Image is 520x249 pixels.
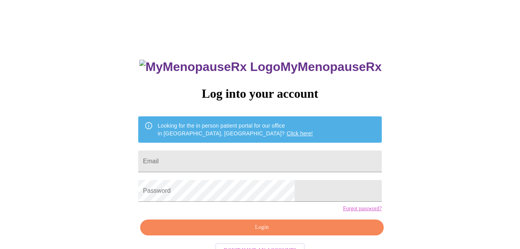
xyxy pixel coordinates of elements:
h3: MyMenopauseRx [139,60,382,74]
img: MyMenopauseRx Logo [139,60,280,74]
span: Login [149,223,374,232]
div: Looking for the in person patient portal for our office in [GEOGRAPHIC_DATA], [GEOGRAPHIC_DATA]? [158,119,313,140]
a: Forgot password? [343,206,382,212]
h3: Log into your account [138,86,381,101]
a: Click here! [287,130,313,137]
button: Login [140,220,383,235]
